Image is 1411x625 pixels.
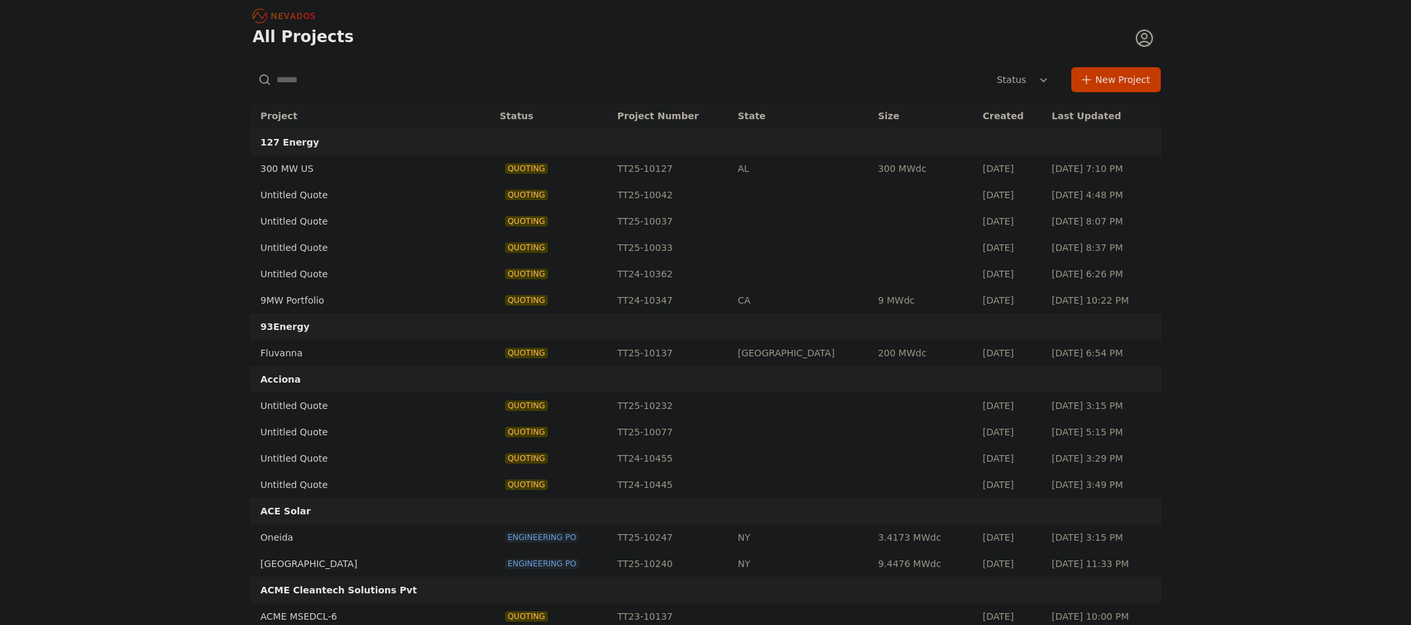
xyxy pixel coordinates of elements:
tr: OneidaEngineering POTT25-10247NY3.4173 MWdc[DATE][DATE] 3:15 PM [250,524,1161,551]
span: Quoting [505,479,548,490]
td: TT25-10077 [610,419,731,445]
td: TT25-10033 [610,234,731,261]
h1: All Projects [253,26,354,47]
td: TT25-10247 [610,524,731,551]
span: Quoting [505,269,548,279]
td: 9.4476 MWdc [871,551,976,577]
span: Engineering PO [505,532,579,543]
span: Quoting [505,216,548,227]
td: [DATE] 4:48 PM [1045,182,1161,208]
td: [DATE] 8:07 PM [1045,208,1161,234]
tr: Untitled QuoteQuotingTT25-10232[DATE][DATE] 3:15 PM [250,393,1161,419]
td: [GEOGRAPHIC_DATA] [250,551,460,577]
td: Untitled Quote [250,182,460,208]
span: Engineering PO [505,558,579,569]
td: 9MW Portfolio [250,287,460,313]
td: [DATE] [976,551,1045,577]
td: Untitled Quote [250,472,460,498]
span: Quoting [505,190,548,200]
span: Quoting [505,427,548,437]
td: TT24-10455 [610,445,731,472]
span: Quoting [505,400,548,411]
tr: Untitled QuoteQuotingTT24-10455[DATE][DATE] 3:29 PM [250,445,1161,472]
td: CA [731,287,871,313]
td: [DATE] 5:15 PM [1045,419,1161,445]
tr: FluvannaQuotingTT25-10137[GEOGRAPHIC_DATA]200 MWdc[DATE][DATE] 6:54 PM [250,340,1161,366]
th: Project [250,103,460,129]
td: [DATE] [976,445,1045,472]
button: Status [986,68,1055,92]
tr: Untitled QuoteQuotingTT25-10033[DATE][DATE] 8:37 PM [250,234,1161,261]
td: [DATE] 3:15 PM [1045,524,1161,551]
tr: Untitled QuoteQuotingTT24-10362[DATE][DATE] 6:26 PM [250,261,1161,287]
th: Status [493,103,611,129]
td: [DATE] [976,208,1045,234]
span: Status [992,73,1026,86]
td: NY [731,551,871,577]
th: State [731,103,871,129]
td: [DATE] 7:10 PM [1045,155,1161,182]
td: [DATE] 8:37 PM [1045,234,1161,261]
td: NY [731,524,871,551]
td: [DATE] [976,234,1045,261]
td: TT25-10137 [610,340,731,366]
td: Untitled Quote [250,261,460,287]
td: 300 MWdc [871,155,976,182]
td: Oneida [250,524,460,551]
td: [DATE] 3:29 PM [1045,445,1161,472]
td: TT25-10240 [610,551,731,577]
td: [DATE] [976,182,1045,208]
tr: Untitled QuoteQuotingTT25-10042[DATE][DATE] 4:48 PM [250,182,1161,208]
td: [DATE] [976,419,1045,445]
td: [DATE] 6:26 PM [1045,261,1161,287]
td: [DATE] [976,155,1045,182]
tr: Untitled QuoteQuotingTT25-10037[DATE][DATE] 8:07 PM [250,208,1161,234]
td: TT25-10042 [610,182,731,208]
td: [DATE] 10:22 PM [1045,287,1161,313]
td: TT24-10362 [610,261,731,287]
td: [DATE] [976,261,1045,287]
td: TT24-10445 [610,472,731,498]
td: Untitled Quote [250,445,460,472]
td: [DATE] 11:33 PM [1045,551,1161,577]
td: ACME Cleantech Solutions Pvt [250,577,1161,603]
span: Quoting [505,295,548,306]
td: [DATE] [976,287,1045,313]
td: [DATE] 6:54 PM [1045,340,1161,366]
td: Untitled Quote [250,234,460,261]
tr: Untitled QuoteQuotingTT25-10077[DATE][DATE] 5:15 PM [250,419,1161,445]
nav: Breadcrumb [253,5,323,26]
td: [DATE] [976,524,1045,551]
a: New Project [1071,67,1161,92]
tr: 300 MW USQuotingTT25-10127AL300 MWdc[DATE][DATE] 7:10 PM [250,155,1161,182]
td: Fluvanna [250,340,460,366]
tr: Untitled QuoteQuotingTT24-10445[DATE][DATE] 3:49 PM [250,472,1161,498]
th: Last Updated [1045,103,1161,129]
td: [DATE] [976,472,1045,498]
tr: 9MW PortfolioQuotingTT24-10347CA9 MWdc[DATE][DATE] 10:22 PM [250,287,1161,313]
td: [DATE] [976,393,1045,419]
td: 200 MWdc [871,340,976,366]
td: Untitled Quote [250,419,460,445]
th: Created [976,103,1045,129]
th: Project Number [610,103,731,129]
td: 127 Energy [250,129,1161,155]
td: TT25-10037 [610,208,731,234]
td: Untitled Quote [250,208,460,234]
td: Acciona [250,366,1161,393]
th: Size [871,103,976,129]
td: 3.4173 MWdc [871,524,976,551]
span: Quoting [505,242,548,253]
td: 93Energy [250,313,1161,340]
td: [DATE] [976,340,1045,366]
td: [DATE] 3:49 PM [1045,472,1161,498]
td: 9 MWdc [871,287,976,313]
td: [DATE] 3:15 PM [1045,393,1161,419]
td: ACE Solar [250,498,1161,524]
td: 300 MW US [250,155,460,182]
td: AL [731,155,871,182]
tr: [GEOGRAPHIC_DATA]Engineering POTT25-10240NY9.4476 MWdc[DATE][DATE] 11:33 PM [250,551,1161,577]
td: [GEOGRAPHIC_DATA] [731,340,871,366]
span: Quoting [505,453,548,464]
td: TT25-10127 [610,155,731,182]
